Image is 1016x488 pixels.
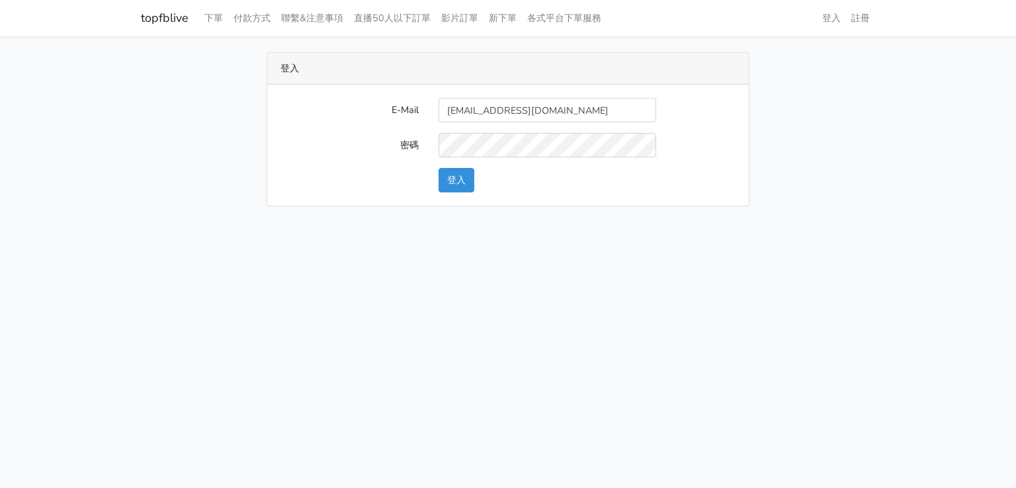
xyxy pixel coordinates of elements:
div: 登入 [267,53,749,85]
a: 付款方式 [228,5,276,31]
a: 下單 [199,5,228,31]
button: 登入 [439,168,474,192]
a: 聯繫&注意事項 [276,5,349,31]
a: 直播50人以下訂單 [349,5,436,31]
a: 影片訂單 [436,5,484,31]
a: topfblive [141,5,189,31]
a: 新下單 [484,5,522,31]
a: 註冊 [846,5,875,31]
label: 密碼 [271,133,429,157]
a: 登入 [817,5,846,31]
label: E-Mail [271,98,429,122]
a: 各式平台下單服務 [522,5,607,31]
